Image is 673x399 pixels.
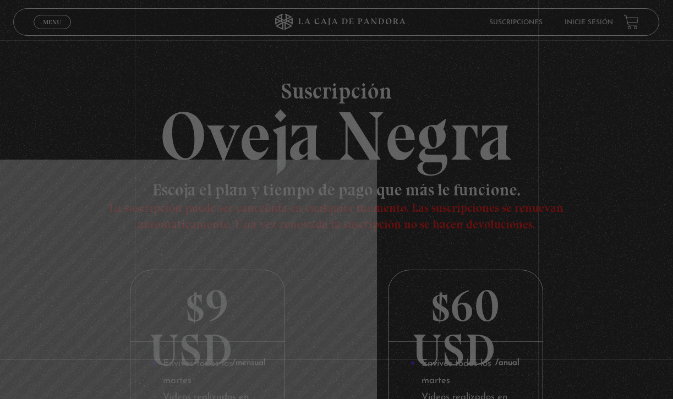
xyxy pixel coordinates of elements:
[13,80,659,171] h2: Oveja Negra
[43,19,62,25] span: Menu
[389,270,543,342] p: $60 USD
[625,14,639,29] a: View your shopping cart
[490,19,543,25] a: Suscripciones
[109,200,563,232] span: La suscripción puede ser cancelada en cualquier momento. Las suscripciones se renuevan automática...
[565,19,614,25] a: Inicie sesión
[130,270,284,342] p: $9 USD
[13,80,659,102] span: Suscripción
[40,28,65,35] span: Cerrar
[78,182,595,231] h3: Escoja el plan y tiempo de pago que más le funcione.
